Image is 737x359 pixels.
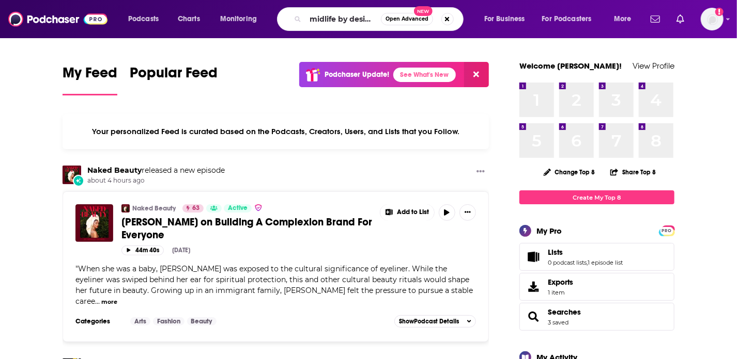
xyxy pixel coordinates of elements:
[587,259,588,266] span: ,
[75,317,122,325] h3: Categories
[548,259,587,266] a: 0 podcast lists
[287,7,473,31] div: Search podcasts, credits, & more...
[519,273,674,301] a: Exports
[75,264,473,306] span: "
[548,307,581,317] a: Searches
[121,204,130,213] img: Naked Beauty
[254,203,263,212] img: verified Badge
[63,64,117,95] a: My Feed
[394,315,476,328] button: ShowPodcast Details
[548,278,573,287] span: Exports
[75,204,113,242] img: Deepica Mutyala on Building A Complexion Brand For Everyone
[63,166,81,184] img: Naked Beauty
[121,246,164,255] button: 44m 40s
[523,250,544,264] a: Lists
[535,11,607,27] button: open menu
[588,259,623,266] a: 1 episode list
[63,64,117,88] span: My Feed
[381,13,433,25] button: Open AdvancedNew
[661,227,673,235] span: PRO
[672,10,688,28] a: Show notifications dropdown
[224,204,252,213] a: Active
[325,70,389,79] p: Podchaser Update!
[701,8,724,30] button: Show profile menu
[73,175,84,186] div: New Episode
[715,8,724,16] svg: Add a profile image
[87,166,225,175] h3: released a new episode
[182,204,204,213] a: 63
[63,114,489,149] div: Your personalized Feed is curated based on the Podcasts, Creators, Users, and Lists that you Follow.
[213,11,270,27] button: open menu
[607,11,644,27] button: open menu
[614,12,632,26] span: More
[121,11,172,27] button: open menu
[228,203,248,214] span: Active
[519,61,622,71] a: Welcome [PERSON_NAME]!
[172,247,190,254] div: [DATE]
[542,12,592,26] span: For Podcasters
[477,11,538,27] button: open menu
[647,10,664,28] a: Show notifications dropdown
[130,64,218,95] a: Popular Feed
[633,61,674,71] a: View Profile
[472,166,489,178] button: Show More Button
[519,303,674,331] span: Searches
[519,243,674,271] span: Lists
[414,6,433,16] span: New
[701,8,724,30] span: Logged in as Ashley_Beenen
[130,317,150,325] a: Arts
[192,203,199,214] span: 63
[87,166,142,175] a: Naked Beauty
[171,11,206,27] a: Charts
[536,226,562,236] div: My Pro
[548,248,623,257] a: Lists
[548,248,563,257] span: Lists
[75,264,473,306] span: When she was a baby, [PERSON_NAME] was exposed to the cultural significance of eyeliner. While th...
[8,9,108,29] img: Podchaser - Follow, Share and Rate Podcasts
[132,204,176,213] a: Naked Beauty
[399,318,459,325] span: Show Podcast Details
[380,204,434,221] button: Show More Button
[128,12,159,26] span: Podcasts
[548,289,573,296] span: 1 item
[153,317,185,325] a: Fashion
[187,317,217,325] a: Beauty
[95,297,100,306] span: ...
[393,68,456,82] a: See What's New
[87,176,225,185] span: about 4 hours ago
[610,162,656,182] button: Share Top 8
[459,204,476,221] button: Show More Button
[484,12,525,26] span: For Business
[701,8,724,30] img: User Profile
[661,226,673,234] a: PRO
[130,64,218,88] span: Popular Feed
[523,309,544,324] a: Searches
[386,17,428,22] span: Open Advanced
[523,280,544,294] span: Exports
[305,11,381,27] input: Search podcasts, credits, & more...
[101,298,117,306] button: more
[397,208,429,216] span: Add to List
[538,166,602,178] button: Change Top 8
[548,319,569,326] a: 3 saved
[178,12,200,26] span: Charts
[220,12,257,26] span: Monitoring
[519,190,674,204] a: Create My Top 8
[121,216,373,241] a: [PERSON_NAME] on Building A Complexion Brand For Everyone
